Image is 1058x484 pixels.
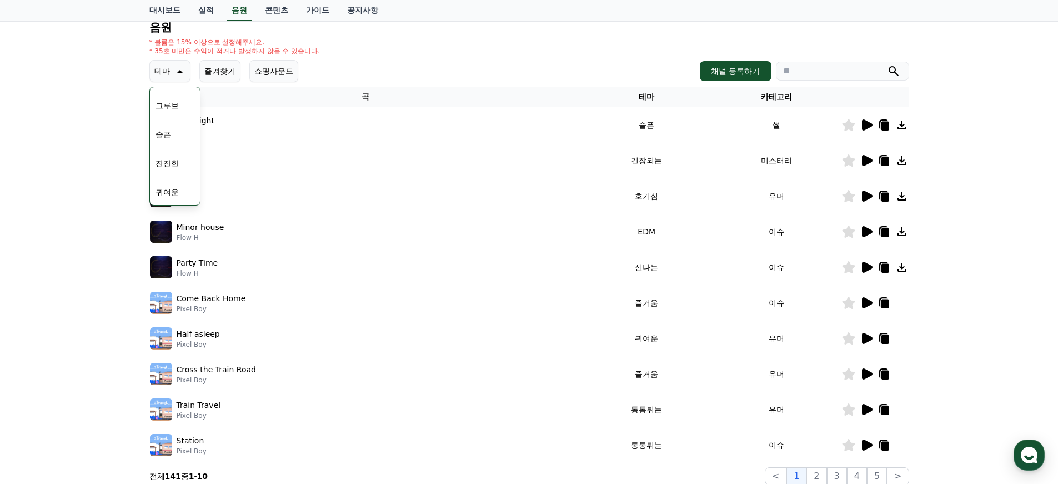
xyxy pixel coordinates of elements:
[150,434,172,456] img: music
[711,427,841,463] td: 이슈
[149,47,320,56] p: * 35초 미만은 수익이 적거나 발생하지 않을 수 있습니다.
[150,292,172,314] img: music
[177,257,218,269] p: Party Time
[581,250,711,285] td: 신나는
[177,222,224,233] p: Minor house
[151,180,183,204] button: 귀여운
[177,305,246,313] p: Pixel Boy
[177,411,221,420] p: Pixel Boy
[151,151,183,176] button: 잔잔한
[177,293,246,305] p: Come Back Home
[150,363,172,385] img: music
[581,392,711,427] td: 통통튀는
[154,63,170,79] p: 테마
[150,256,172,278] img: music
[711,143,841,178] td: 미스터리
[149,471,208,482] p: 전체 중 -
[711,87,841,107] th: 카테고리
[149,60,190,82] button: 테마
[581,427,711,463] td: 통통튀는
[177,233,224,242] p: Flow H
[172,369,185,378] span: 설정
[151,93,183,118] button: 그루브
[177,340,220,349] p: Pixel Boy
[150,398,172,421] img: music
[581,356,711,392] td: 즐거움
[700,61,771,81] button: 채널 등록하기
[177,269,218,278] p: Flow H
[581,285,711,321] td: 즐거움
[711,250,841,285] td: 이슈
[581,178,711,214] td: 호기심
[149,21,909,33] h4: 음원
[581,321,711,356] td: 귀여운
[149,38,320,47] p: * 볼륨은 15% 이상으로 설정해주세요.
[581,214,711,250] td: EDM
[197,472,208,481] strong: 10
[150,327,172,350] img: music
[177,447,207,456] p: Pixel Boy
[102,370,115,378] span: 대화
[149,87,582,107] th: 곡
[711,178,841,214] td: 유머
[151,122,176,147] button: 슬픈
[711,214,841,250] td: 이슈
[3,352,73,380] a: 홈
[177,328,220,340] p: Half asleep
[150,221,172,243] img: music
[189,472,194,481] strong: 1
[581,87,711,107] th: 테마
[711,321,841,356] td: 유머
[581,143,711,178] td: 긴장되는
[249,60,298,82] button: 쇼핑사운드
[177,364,256,376] p: Cross the Train Road
[177,376,256,385] p: Pixel Boy
[199,60,240,82] button: 즐겨찾기
[177,400,221,411] p: Train Travel
[177,115,214,127] p: Sad Night
[711,285,841,321] td: 이슈
[711,392,841,427] td: 유머
[143,352,213,380] a: 설정
[35,369,42,378] span: 홈
[73,352,143,380] a: 대화
[165,472,181,481] strong: 141
[711,107,841,143] td: 썰
[711,356,841,392] td: 유머
[177,435,204,447] p: Station
[581,107,711,143] td: 슬픈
